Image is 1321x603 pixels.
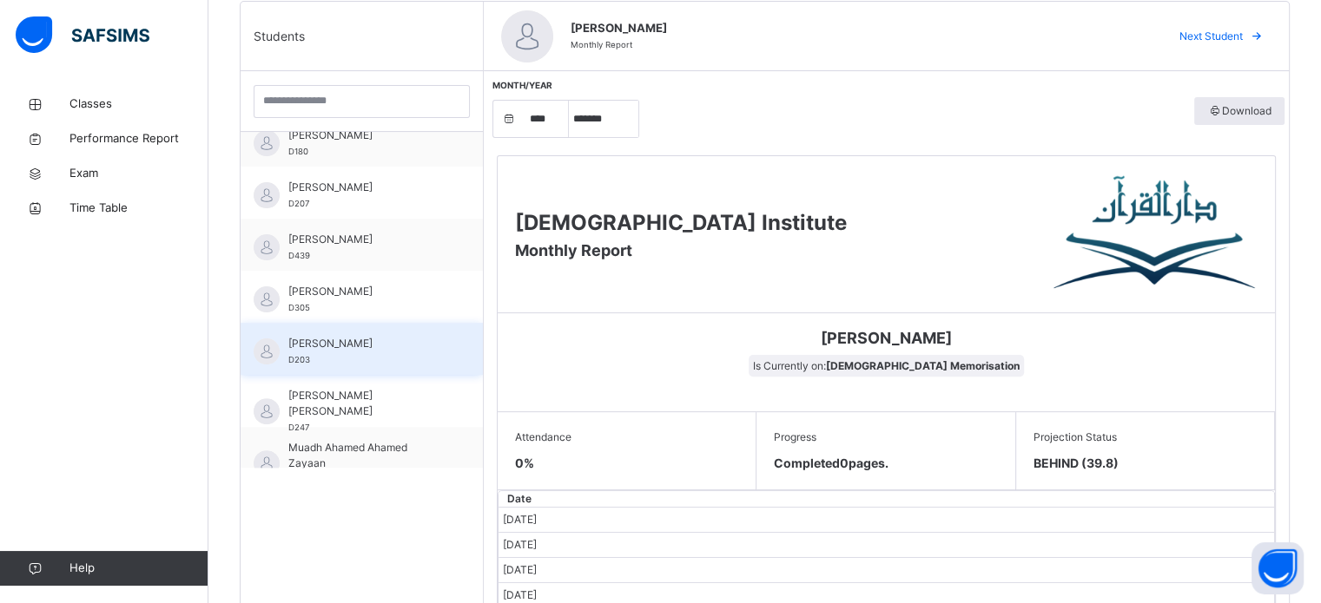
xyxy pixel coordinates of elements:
img: default.svg [254,286,280,312]
span: [PERSON_NAME] [288,180,444,195]
b: [DEMOGRAPHIC_DATA] Memorisation [826,359,1020,372]
span: Help [69,560,208,577]
span: Performance Report [69,130,208,147]
img: default.svg [501,10,553,62]
span: [PERSON_NAME] [288,128,444,143]
span: Classes [69,95,208,113]
span: D203 [288,355,310,364]
span: Monthly Report [571,40,632,49]
span: Progress [774,429,997,445]
span: Next Student [1179,29,1243,44]
span: Time Table [69,200,208,217]
span: [DATE] [503,588,537,601]
span: [DATE] [503,563,537,576]
span: D207 [288,199,309,208]
span: Is Currently on: [749,355,1024,377]
span: [PERSON_NAME] [288,232,444,247]
img: default.svg [254,130,280,156]
img: Darul Quran Institute [1053,174,1258,295]
img: default.svg [254,450,280,476]
img: default.svg [254,338,280,364]
img: default.svg [254,182,280,208]
span: BEHIND (39.8) [1034,454,1257,472]
img: default.svg [254,234,280,260]
span: D305 [288,303,310,312]
span: [PERSON_NAME] [288,336,444,351]
span: 0 % [515,456,534,470]
span: Completed 0 pages. [774,456,888,470]
span: D180 [288,147,308,156]
span: Month/Year [492,80,552,90]
span: Projection Status [1034,429,1257,445]
span: [PERSON_NAME] [571,20,1148,37]
span: [PERSON_NAME] [PERSON_NAME] [288,388,444,419]
span: Download [1207,103,1271,119]
span: [DEMOGRAPHIC_DATA] Institute [515,210,847,235]
span: Date [507,492,532,505]
img: safsims [16,16,149,53]
span: [PERSON_NAME] [511,326,1262,350]
span: D247 [288,423,309,432]
span: [DATE] [503,538,537,551]
span: Students [254,27,305,45]
span: Attendance [515,429,738,445]
span: Monthly Report [515,241,632,259]
span: Exam [69,165,208,182]
span: Muadh Ahamed Ahamed Zayaan [288,440,444,471]
button: Open asap [1252,542,1304,594]
span: [PERSON_NAME] [288,284,444,299]
img: default.svg [254,398,280,424]
span: D439 [288,251,310,260]
span: [DATE] [503,513,537,526]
